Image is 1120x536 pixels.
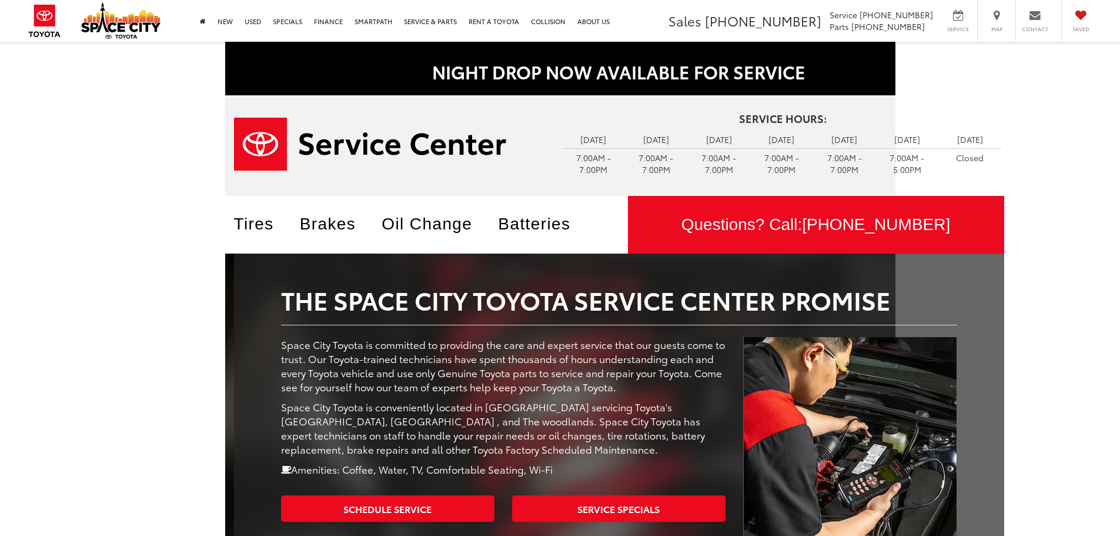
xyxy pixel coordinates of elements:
span: Parts [830,21,849,32]
p: Amenities: Coffee, Water, TV, Comfortable Seating, Wi-Fi [281,462,726,476]
td: [DATE] [687,131,750,148]
h4: Service Hours: [562,113,1004,125]
td: [DATE] [750,131,813,148]
td: Closed [938,148,1001,167]
span: Service [945,25,971,33]
p: Space City Toyota is committed to providing the care and expert service that our guests come to t... [281,337,726,394]
h2: NIGHT DROP NOW AVAILABLE FOR SERVICE [234,62,1004,81]
a: Schedule Service [281,495,494,522]
a: Service Center | Space City Toyota in Humble TX [234,118,544,171]
span: Sales [668,11,701,30]
td: 7:00AM - 5:00PM [876,148,939,178]
td: 7:00AM - 7:00PM [750,148,813,178]
span: Saved [1068,25,1094,33]
a: Service Specials [512,495,726,522]
span: Contact [1022,25,1048,33]
a: Questions? Call:[PHONE_NUMBER] [628,196,1004,254]
span: Service [830,9,857,21]
a: Tires [234,215,292,233]
td: 7:00AM - 7:00PM [687,148,750,178]
td: 7:00AM - 7:00PM [625,148,688,178]
span: [PHONE_NUMBER] [802,215,950,234]
td: [DATE] [625,131,688,148]
p: Space City Toyota is conveniently located in [GEOGRAPHIC_DATA] servicing Toyota's [GEOGRAPHIC_DAT... [281,399,726,456]
span: [PHONE_NUMBER] [705,11,821,30]
span: [PHONE_NUMBER] [851,21,925,32]
span: [PHONE_NUMBER] [860,9,933,21]
td: 7:00AM - 7:00PM [813,148,876,178]
a: Brakes [300,215,374,233]
h2: The Space City Toyota Service Center Promise [281,286,957,313]
td: [DATE] [562,131,625,148]
a: Batteries [498,215,588,233]
td: [DATE] [938,131,1001,148]
td: [DATE] [876,131,939,148]
span: Map [984,25,1009,33]
a: Oil Change [382,215,490,233]
img: Space City Toyota [81,2,161,39]
td: 7:00AM - 7:00PM [562,148,625,178]
td: [DATE] [813,131,876,148]
div: Questions? Call: [628,196,1004,254]
img: Service Center | Space City Toyota in Humble TX [234,118,506,171]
